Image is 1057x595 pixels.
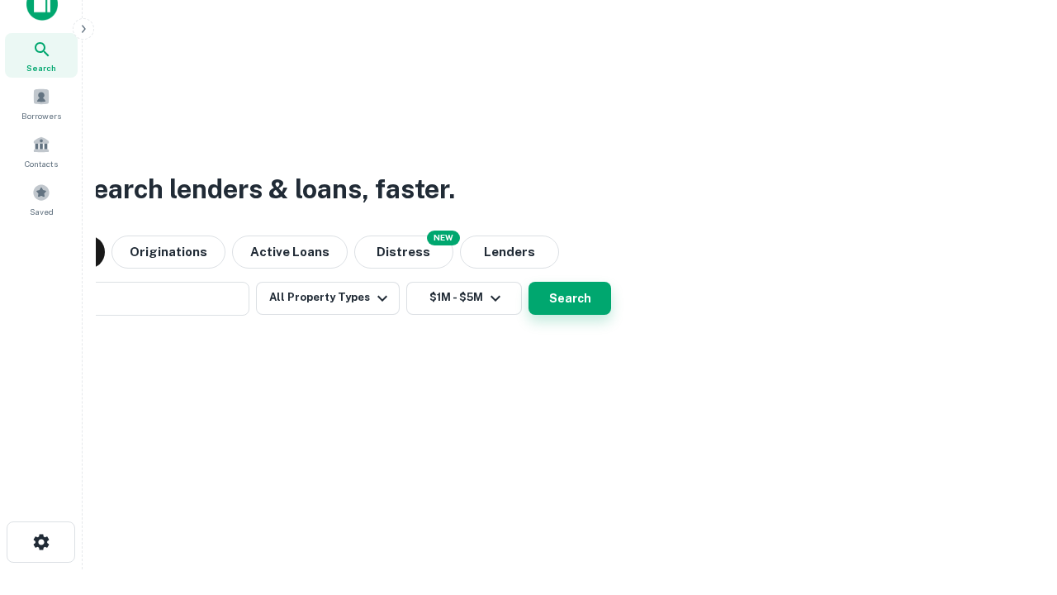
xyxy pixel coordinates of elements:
[354,236,453,269] button: Search distressed loans with lien and other non-mortgage details.
[427,231,460,245] div: NEW
[974,410,1057,489] iframe: Chat Widget
[5,33,78,78] a: Search
[406,282,522,315] button: $1M - $5M
[26,61,56,74] span: Search
[256,282,400,315] button: All Property Types
[111,236,225,269] button: Originations
[232,236,348,269] button: Active Loans
[460,236,559,269] button: Lenders
[25,157,58,170] span: Contacts
[528,282,611,315] button: Search
[5,81,78,126] a: Borrowers
[5,129,78,174] a: Contacts
[30,205,54,218] span: Saved
[21,109,61,122] span: Borrowers
[5,177,78,221] a: Saved
[75,169,455,209] h3: Search lenders & loans, faster.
